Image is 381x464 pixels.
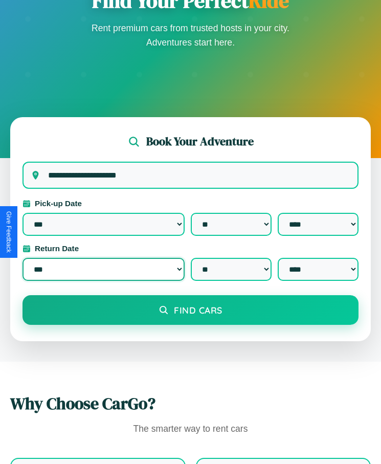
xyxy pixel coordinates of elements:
p: Rent premium cars from trusted hosts in your city. Adventures start here. [88,21,293,50]
p: The smarter way to rent cars [10,421,371,437]
label: Pick-up Date [23,199,358,208]
button: Find Cars [23,295,358,325]
h2: Book Your Adventure [146,134,254,149]
label: Return Date [23,244,358,253]
h2: Why Choose CarGo? [10,392,371,415]
div: Give Feedback [5,211,12,253]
